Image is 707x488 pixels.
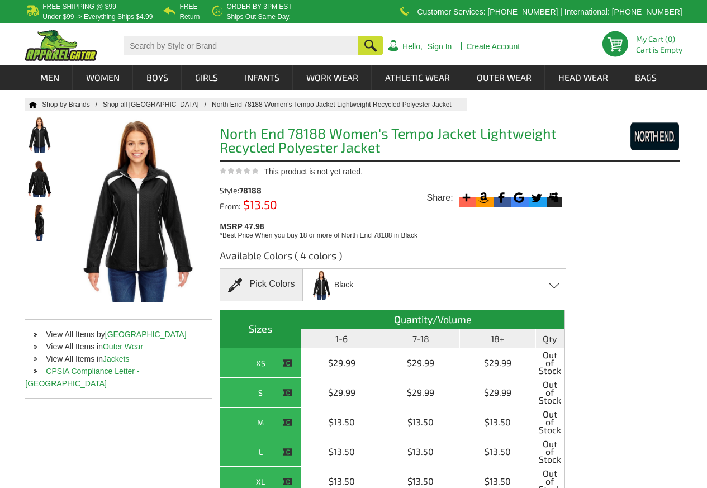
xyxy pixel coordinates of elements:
[382,437,460,467] td: $13.50
[25,353,212,365] li: View All Items in
[426,192,453,203] span: Share:
[124,36,358,55] input: Search by Style or Brand
[301,310,564,329] th: Quantity/Volume
[596,122,680,150] img: North End
[220,310,301,348] th: Sizes
[301,378,382,408] td: $29.99
[529,190,544,205] svg: Twitter
[460,348,536,378] td: $29.99
[73,65,132,90] a: Women
[282,477,292,487] img: This item is CLOSEOUT!
[282,418,292,428] img: This item is CLOSEOUT!
[264,167,363,176] span: This product is not yet rated.
[460,329,536,348] th: 18+
[382,348,460,378] td: $29.99
[282,358,292,368] img: This item is CLOSEOUT!
[382,329,460,348] th: 7-18
[636,46,682,54] span: Cart is Empty
[539,351,561,375] span: Out of Stock
[103,342,143,351] a: Outer Wear
[539,440,561,463] span: Out of Stock
[220,187,307,195] div: Style:
[25,340,212,353] li: View All Items in
[220,167,259,174] img: This product is not yet rated.
[622,65,670,90] a: Bags
[25,30,97,61] img: ApparelGator
[428,42,452,50] a: Sign In
[636,35,678,43] li: My Cart (0)
[460,378,536,408] td: $29.99
[223,356,298,370] div: XS
[105,330,187,339] a: [GEOGRAPHIC_DATA]
[220,268,302,301] div: Pick Colors
[220,219,568,240] div: MSRP 47.98
[223,415,298,429] div: M
[223,386,298,400] div: S
[27,65,72,90] a: Men
[226,13,292,20] p: ships out same day.
[539,410,561,434] span: Out of Stock
[226,3,292,11] b: Order by 3PM EST
[301,348,382,378] td: $29.99
[464,65,544,90] a: Outer Wear
[42,3,116,11] b: Free Shipping @ $99
[511,190,526,205] svg: Google Bookmark
[301,437,382,467] td: $13.50
[25,101,37,108] a: Home
[301,408,382,437] td: $13.50
[460,437,536,467] td: $13.50
[103,101,212,108] a: Shop all [GEOGRAPHIC_DATA]
[42,13,153,20] p: under $99 -> everything ships $4.99
[494,190,509,205] svg: Facebook
[220,126,565,158] h1: North End 78188 Women's Tempo Jacket Lightweight Recycled Polyester Jacket
[310,270,333,300] img: Black
[25,367,139,388] a: CPSIA Compliance Letter - [GEOGRAPHIC_DATA]
[417,8,682,15] p: Customer Services: [PHONE_NUMBER] | International: [PHONE_NUMBER]
[42,101,103,108] a: Shop by Brands
[220,249,565,268] h3: Available Colors ( 4 colors )
[293,65,371,90] a: Work Wear
[239,186,262,195] span: 78188
[545,65,621,90] a: Head Wear
[25,328,212,340] li: View All Items by
[372,65,463,90] a: Athletic Wear
[536,329,564,348] th: Qty
[466,42,520,50] a: Create Account
[460,408,536,437] td: $13.50
[179,3,197,11] b: Free
[240,197,277,211] span: $13.50
[382,408,460,437] td: $13.50
[402,42,423,50] a: Hello,
[223,445,298,459] div: L
[334,275,353,295] span: Black
[476,190,491,205] svg: Amazon
[220,231,417,239] span: *Best Price When you buy 18 or more of North End 78188 in Black
[103,354,129,363] a: Jackets
[232,65,292,90] a: Infants
[547,190,562,205] svg: Myspace
[212,101,463,108] a: North End 78188 Women's Tempo Jacket Lightweight Recycled Polyester Jacket
[282,447,292,457] img: This item is CLOSEOUT!
[220,200,307,210] div: From:
[539,381,561,404] span: Out of Stock
[282,388,292,398] img: This item is CLOSEOUT!
[134,65,181,90] a: Boys
[459,190,474,205] svg: More
[179,13,200,20] p: Return
[301,329,382,348] th: 1-6
[382,378,460,408] td: $29.99
[182,65,231,90] a: Girls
